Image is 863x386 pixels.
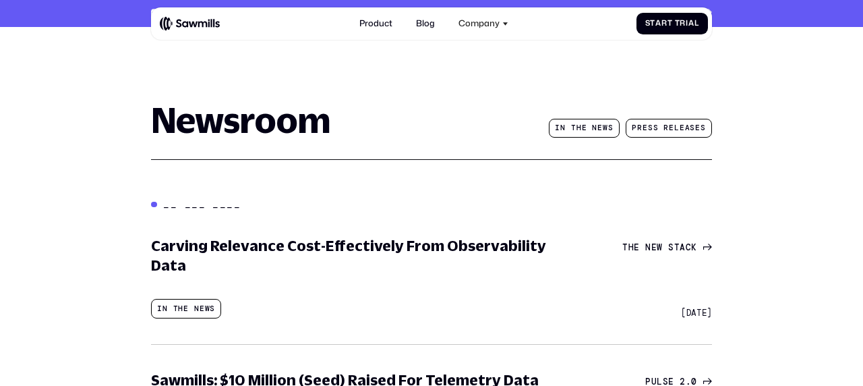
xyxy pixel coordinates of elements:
span: c [686,242,691,252]
span: s [608,123,614,132]
span: T [675,19,680,28]
span: e [582,123,587,132]
h3: Carving Relevance Cost-Effectively From Observability Data [151,236,583,275]
span: t [650,19,655,28]
span: s [690,123,695,132]
span: n [592,123,597,132]
span: a [655,19,661,28]
span: e [643,123,648,132]
span: N [645,242,651,252]
span: l [674,123,680,132]
span: w [657,242,662,252]
span: S [668,242,674,252]
span: t [667,19,673,28]
span: w [603,123,608,132]
div: Company [458,18,500,28]
span: e [634,242,639,252]
span: a [688,19,694,28]
a: Inthenews [549,119,619,138]
span: r [663,123,669,132]
div: In the news [151,299,221,318]
span: e [651,242,657,252]
div: __ ___ ____ [163,198,241,210]
a: StartTrial [636,13,708,35]
div: [DATE] [681,308,712,318]
span: T [622,242,628,252]
div: Company [452,12,515,36]
span: r [680,19,686,28]
a: Carving Relevance Cost-Effectively From Observability DataIn the newsTheNewStack[DATE] [144,229,719,326]
span: r [637,123,643,132]
span: S [645,19,651,28]
a: Product [353,12,398,36]
span: e [669,123,674,132]
span: a [680,242,685,252]
h1: Newsroom [151,103,330,138]
span: I [555,123,560,132]
span: e [680,123,685,132]
span: s [653,123,659,132]
span: s [701,123,706,132]
span: i [686,19,688,28]
span: e [597,123,603,132]
span: r [661,19,667,28]
span: t [674,242,680,252]
span: l [694,19,699,28]
a: Pressreleases [626,119,712,138]
span: s [648,123,653,132]
span: n [560,123,566,132]
span: h [628,242,634,252]
span: h [576,123,582,132]
span: e [695,123,701,132]
span: t [571,123,576,132]
span: a [685,123,690,132]
span: P [632,123,637,132]
a: Blog [409,12,441,36]
span: k [691,242,696,252]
